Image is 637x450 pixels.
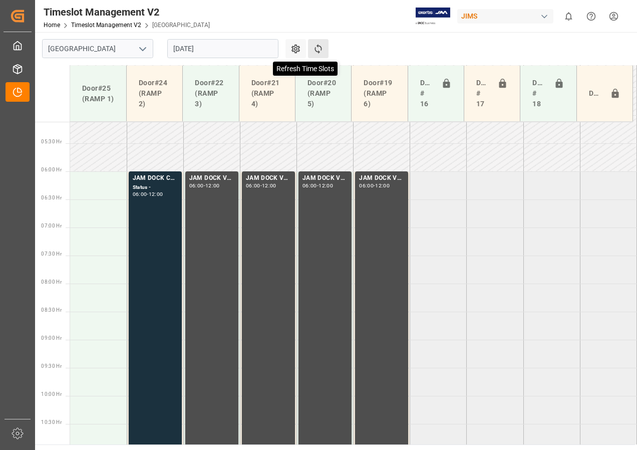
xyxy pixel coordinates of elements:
div: JAM DOCK VOLUME CONTROL [359,173,404,183]
div: 06:00 [302,183,317,188]
div: 12:00 [262,183,276,188]
div: 12:00 [149,192,163,196]
div: - [147,192,148,196]
div: 06:00 [189,183,204,188]
div: 06:00 [133,192,147,196]
button: Help Center [580,5,602,28]
div: Door#23 [585,84,606,103]
div: Door#21 (RAMP 4) [247,74,287,113]
a: Timeslot Management V2 [71,22,141,29]
button: open menu [135,41,150,57]
div: Door#19 (RAMP 6) [360,74,399,113]
div: - [260,183,262,188]
button: show 0 new notifications [557,5,580,28]
span: 08:00 Hr [41,279,62,285]
span: 10:30 Hr [41,419,62,425]
div: 06:00 [359,183,374,188]
input: Type to search/select [42,39,153,58]
input: DD-MM-YYYY [167,39,278,58]
div: - [317,183,318,188]
div: 12:00 [205,183,220,188]
div: 06:00 [246,183,260,188]
div: JAM DOCK VOLUME CONTROL [246,173,291,183]
div: Doors # 16 [416,74,437,113]
div: Doors # 17 [472,74,493,113]
div: Door#25 (RAMP 1) [78,79,118,108]
span: 08:30 Hr [41,307,62,313]
span: 09:30 Hr [41,363,62,369]
span: 06:30 Hr [41,195,62,200]
div: JAM DOCK CONTROL [133,173,178,183]
div: Timeslot Management V2 [44,5,210,20]
a: Home [44,22,60,29]
span: 07:00 Hr [41,223,62,229]
div: Status - [133,183,178,192]
div: - [204,183,205,188]
div: Door#22 (RAMP 3) [191,74,230,113]
div: JIMS [457,9,553,24]
img: Exertis%20JAM%20-%20Email%20Logo.jpg_1722504956.jpg [416,8,450,25]
div: 12:00 [375,183,390,188]
span: 06:00 Hr [41,167,62,172]
div: JAM DOCK VOLUME CONTROL [189,173,234,183]
span: 09:00 Hr [41,335,62,341]
button: JIMS [457,7,557,26]
div: Doors # 18 [528,74,549,113]
span: 05:30 Hr [41,139,62,144]
span: 07:30 Hr [41,251,62,257]
span: 10:00 Hr [41,391,62,397]
div: JAM DOCK VOLUME CONTROL [302,173,348,183]
div: Door#24 (RAMP 2) [135,74,174,113]
div: 12:00 [318,183,333,188]
div: Door#20 (RAMP 5) [303,74,343,113]
div: - [374,183,375,188]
